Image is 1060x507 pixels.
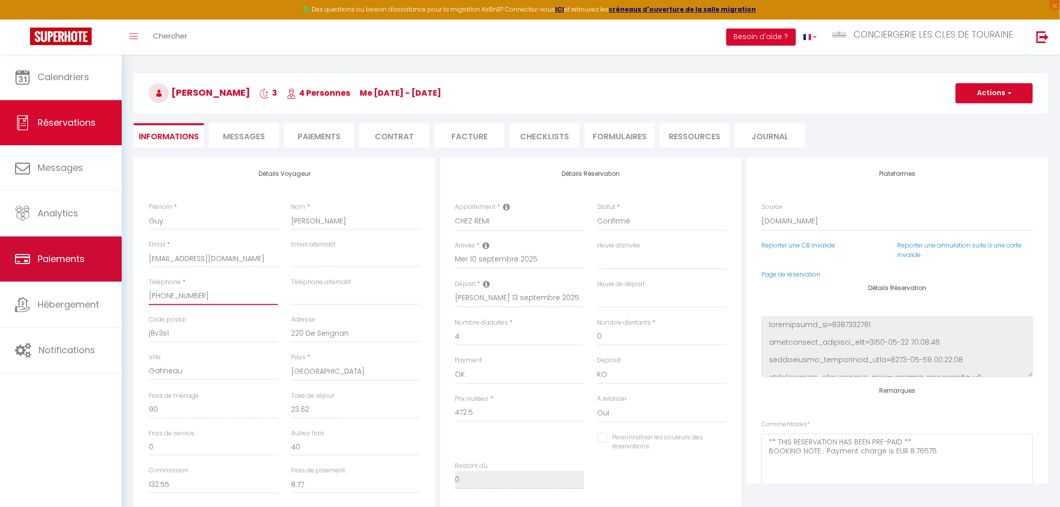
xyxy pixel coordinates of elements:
label: Commentaires [761,420,810,429]
img: ... [832,31,847,39]
label: Frais de paiement [291,466,345,475]
h4: Plateformes [761,170,1033,177]
label: Nombre d'adultes [455,318,508,328]
span: Messages [223,131,265,142]
label: Statut [598,202,616,212]
li: Ressources [660,123,730,148]
a: créneaux d'ouverture de la salle migration [609,5,756,14]
span: 3 [259,87,277,99]
h4: Détails Voyageur [149,170,420,177]
img: logout [1036,31,1049,43]
label: Téléphone alternatif [291,278,351,287]
span: Réservations [38,116,96,129]
button: Actions [956,83,1033,103]
label: Source [761,202,782,212]
label: Commission [149,466,188,475]
label: Taxe de séjour [291,391,334,401]
li: Informations [134,123,204,148]
a: Chercher [145,20,195,55]
label: Code postal [149,315,186,325]
li: CHECKLISTS [509,123,580,148]
span: Notifications [39,344,95,356]
a: ICI [556,5,565,14]
li: Contrat [359,123,429,148]
li: FORMULAIRES [585,123,655,148]
label: Email alternatif [291,240,336,249]
label: Frais de ménage [149,391,199,401]
span: Analytics [38,207,78,219]
label: A relancer [598,394,627,404]
a: Reporter une annulation suite à une carte invalide [897,241,1021,259]
img: Super Booking [30,28,92,45]
label: Nom [291,202,306,212]
h4: Détails Réservation [761,285,1033,292]
label: Pays [291,353,306,362]
label: Arrivée [455,241,475,250]
label: Ville [149,353,161,362]
span: Paiements [38,252,85,265]
label: Départ [455,280,476,289]
h4: Remarques [761,387,1033,394]
button: Besoin d'aide ? [726,29,796,46]
label: Adresse [291,315,315,325]
li: Journal [735,123,805,148]
label: Deposit [598,356,621,365]
label: Appartement [455,202,496,212]
label: Payment [455,356,482,365]
label: Frais de service [149,429,194,438]
h4: Détails Réservation [455,170,727,177]
a: ... CONCIERGERIE LES CLES DE TOURAINE [825,20,1026,55]
li: Facture [434,123,504,148]
label: Restant dû [455,461,488,471]
label: Heure d'arrivée [598,241,641,250]
span: [PERSON_NAME] [149,86,250,99]
label: Prix nuitées [455,394,489,404]
label: Téléphone [149,278,181,287]
span: me [DATE] - [DATE] [360,87,441,99]
label: Prénom [149,202,172,212]
span: 4 Personnes [287,87,350,99]
span: Hébergement [38,298,99,311]
span: Chercher [153,31,187,41]
li: Paiements [284,123,354,148]
a: Page de réservation [761,270,821,279]
label: Heure de départ [598,280,645,289]
label: Autres frais [291,429,325,438]
button: Ouvrir le widget de chat LiveChat [8,4,38,34]
a: Reporter une CB invalide [761,241,835,249]
span: CONCIERGERIE LES CLES DE TOURAINE [854,28,1013,41]
span: Messages [38,161,83,174]
label: Email [149,240,165,249]
label: Nombre d'enfants [598,318,651,328]
span: Calendriers [38,71,89,83]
